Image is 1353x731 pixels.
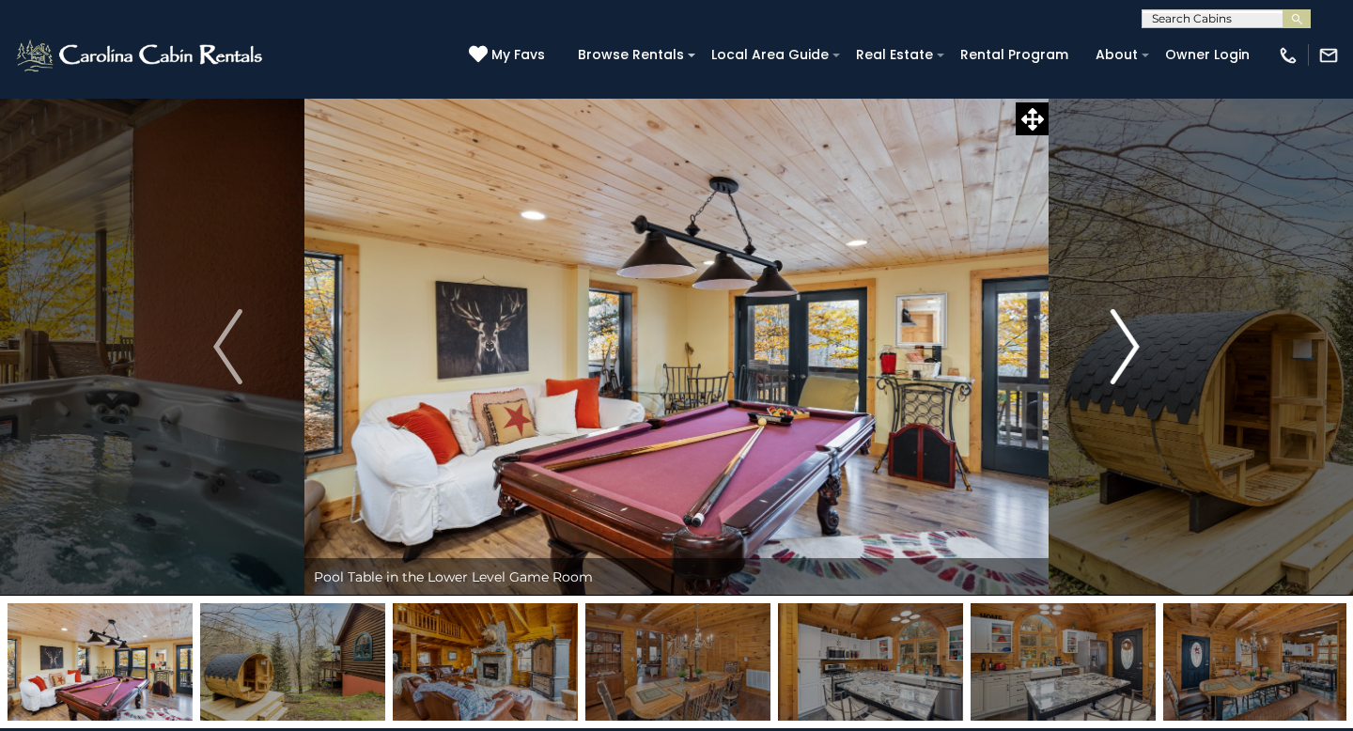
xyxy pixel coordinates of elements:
img: mail-regular-white.png [1318,45,1339,66]
a: Rental Program [951,40,1078,70]
a: My Favs [469,45,550,66]
img: White-1-2.png [14,37,268,74]
img: 163279273 [8,603,193,721]
img: 164433089 [200,603,385,721]
img: 164433090 [393,603,578,721]
a: About [1086,40,1147,70]
img: 163279276 [585,603,770,721]
a: Local Area Guide [702,40,838,70]
a: Browse Rentals [568,40,693,70]
img: 163279279 [1163,603,1348,721]
img: arrow [1111,309,1139,384]
div: Pool Table in the Lower Level Game Room [304,558,1049,596]
a: Owner Login [1156,40,1259,70]
a: Real Estate [847,40,942,70]
img: 163279278 [971,603,1156,721]
img: 163279277 [778,603,963,721]
span: My Favs [491,45,545,65]
button: Previous [151,98,304,596]
img: arrow [213,309,241,384]
button: Next [1049,98,1202,596]
img: phone-regular-white.png [1278,45,1299,66]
